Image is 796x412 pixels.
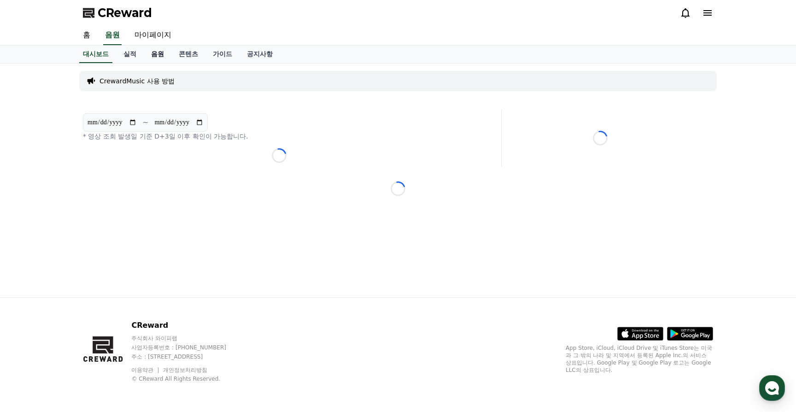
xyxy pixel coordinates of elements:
[79,46,112,63] a: 대시보드
[83,6,152,20] a: CReward
[142,117,148,128] p: ~
[171,46,205,63] a: 콘텐츠
[144,46,171,63] a: 음원
[131,367,160,373] a: 이용약관
[131,353,244,360] p: 주소 : [STREET_ADDRESS]
[131,320,244,331] p: CReward
[29,306,35,313] span: 홈
[205,46,240,63] a: 가이드
[127,26,179,45] a: 마이페이지
[61,292,119,315] a: 대화
[142,306,153,313] span: 설정
[98,6,152,20] span: CReward
[131,375,244,383] p: © CReward All Rights Reserved.
[3,292,61,315] a: 홈
[131,344,244,351] p: 사업자등록번호 : [PHONE_NUMBER]
[119,292,177,315] a: 설정
[76,26,98,45] a: 홈
[240,46,280,63] a: 공지사항
[83,132,475,141] p: * 영상 조회 발생일 기준 D+3일 이후 확인이 가능합니다.
[103,26,122,45] a: 음원
[99,76,175,86] a: CrewardMusic 사용 방법
[84,306,95,313] span: 대화
[566,344,713,374] p: App Store, iCloud, iCloud Drive 및 iTunes Store는 미국과 그 밖의 나라 및 지역에서 등록된 Apple Inc.의 서비스 상표입니다. Goo...
[163,367,207,373] a: 개인정보처리방침
[131,335,244,342] p: 주식회사 와이피랩
[116,46,144,63] a: 실적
